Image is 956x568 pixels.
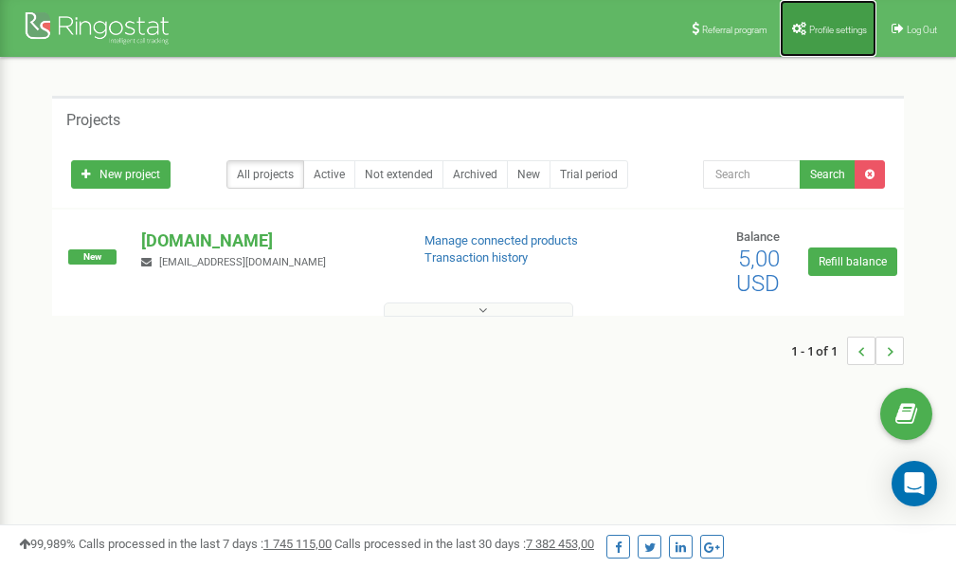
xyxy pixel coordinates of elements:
[809,25,867,35] span: Profile settings
[424,250,528,265] a: Transaction history
[263,537,332,551] u: 1 745 115,00
[702,25,767,35] span: Referral program
[808,247,897,276] a: Refill balance
[550,160,628,189] a: Trial period
[907,25,937,35] span: Log Out
[442,160,508,189] a: Archived
[424,233,578,247] a: Manage connected products
[71,160,171,189] a: New project
[892,461,937,506] div: Open Intercom Messenger
[303,160,355,189] a: Active
[791,318,904,384] nav: ...
[354,160,443,189] a: Not extended
[507,160,550,189] a: New
[68,249,117,265] span: New
[736,229,780,244] span: Balance
[703,160,801,189] input: Search
[800,160,856,189] button: Search
[79,537,332,551] span: Calls processed in the last 7 days :
[159,256,326,268] span: [EMAIL_ADDRESS][DOMAIN_NAME]
[226,160,304,189] a: All projects
[19,537,76,551] span: 99,989%
[526,537,594,551] u: 7 382 453,00
[791,337,847,365] span: 1 - 1 of 1
[141,229,393,253] p: [DOMAIN_NAME]
[66,112,120,129] h5: Projects
[736,246,780,297] span: 5,00 USD
[334,537,594,551] span: Calls processed in the last 30 days :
